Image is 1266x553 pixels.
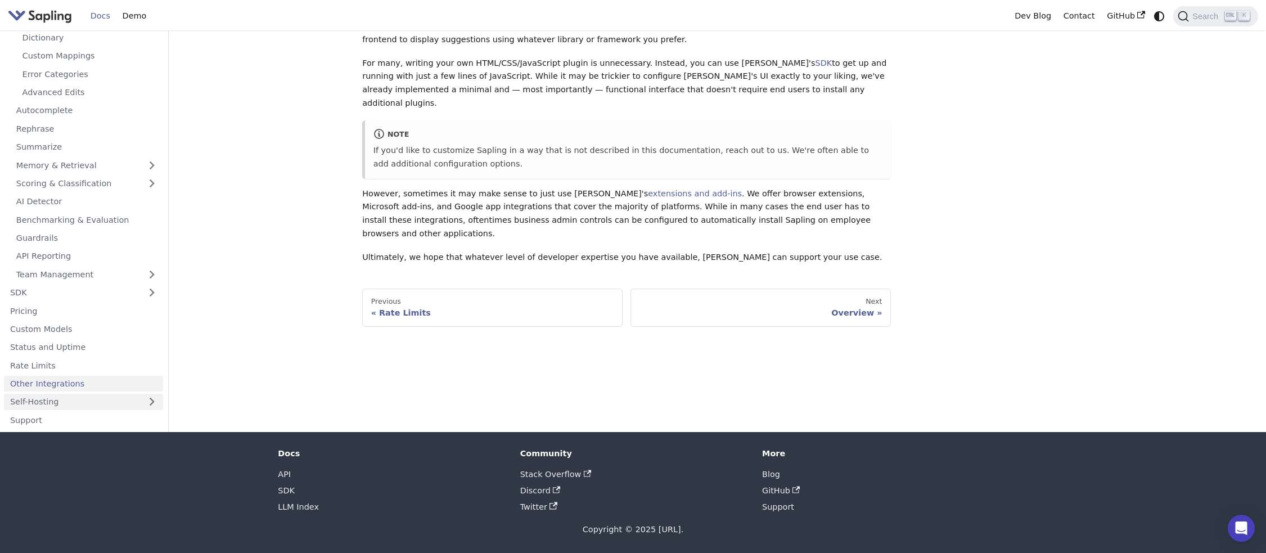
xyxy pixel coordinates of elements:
[4,339,163,356] a: Status and Uptime
[10,176,163,192] a: Scoring & Classification
[8,8,72,24] img: Sapling.ai
[8,8,76,24] a: Sapling.ai
[520,448,746,458] div: Community
[362,289,891,327] nav: Docs pages
[10,212,163,228] a: Benchmarking & Evaluation
[10,248,163,264] a: API Reporting
[520,502,557,511] a: Twitter
[10,194,163,210] a: AI Detector
[362,57,891,110] p: For many, writing your own HTML/CSS/JavaScript plugin is unnecessary. Instead, you can use [PERSO...
[10,266,163,282] a: Team Management
[816,59,832,68] a: SDK
[16,84,163,101] a: Advanced Edits
[520,470,591,479] a: Stack Overflow
[278,502,319,511] a: LLM Index
[10,157,163,173] a: Memory & Retrieval
[116,7,152,25] a: Demo
[141,285,163,301] button: Expand sidebar category 'SDK'
[362,187,891,241] p: However, sometimes it may make sense to just use [PERSON_NAME]'s . We offer browser extensions, M...
[4,412,163,428] a: Support
[10,120,163,137] a: Rephrase
[762,486,800,495] a: GitHub
[1151,8,1168,24] button: Switch between dark and light mode (currently system mode)
[1238,11,1250,21] kbd: K
[10,102,163,119] a: Autocomplete
[16,30,163,46] a: Dictionary
[1101,7,1151,25] a: GitHub
[371,297,614,306] div: Previous
[278,448,504,458] div: Docs
[84,7,116,25] a: Docs
[1173,6,1258,26] button: Search (Ctrl+K)
[371,308,614,318] div: Rate Limits
[362,289,623,327] a: PreviousRate Limits
[373,128,883,142] div: note
[762,470,780,479] a: Blog
[16,66,163,82] a: Error Categories
[4,357,163,374] a: Rate Limits
[648,189,742,198] a: extensions and add-ins
[362,20,891,47] p: The most customizable and powerful point of integration is by using the . Using the API endpoints...
[362,251,891,264] p: Ultimately, we hope that whatever level of developer expertise you have available, [PERSON_NAME] ...
[1057,7,1101,25] a: Contact
[4,303,163,319] a: Pricing
[4,376,163,392] a: Other Integrations
[4,285,141,301] a: SDK
[1228,515,1255,542] div: Open Intercom Messenger
[520,486,561,495] a: Discord
[630,289,891,327] a: NextOverview
[10,230,163,246] a: Guardrails
[4,321,163,338] a: Custom Models
[762,448,988,458] div: More
[762,502,794,511] a: Support
[1008,7,1057,25] a: Dev Blog
[1189,12,1225,21] span: Search
[373,144,883,171] p: If you'd like to customize Sapling in a way that is not described in this documentation, reach ou...
[4,394,163,410] a: Self-Hosting
[278,523,988,537] div: Copyright © 2025 [URL].
[639,308,882,318] div: Overview
[16,48,163,64] a: Custom Mappings
[639,297,882,306] div: Next
[278,486,295,495] a: SDK
[10,139,163,155] a: Summarize
[278,470,291,479] a: API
